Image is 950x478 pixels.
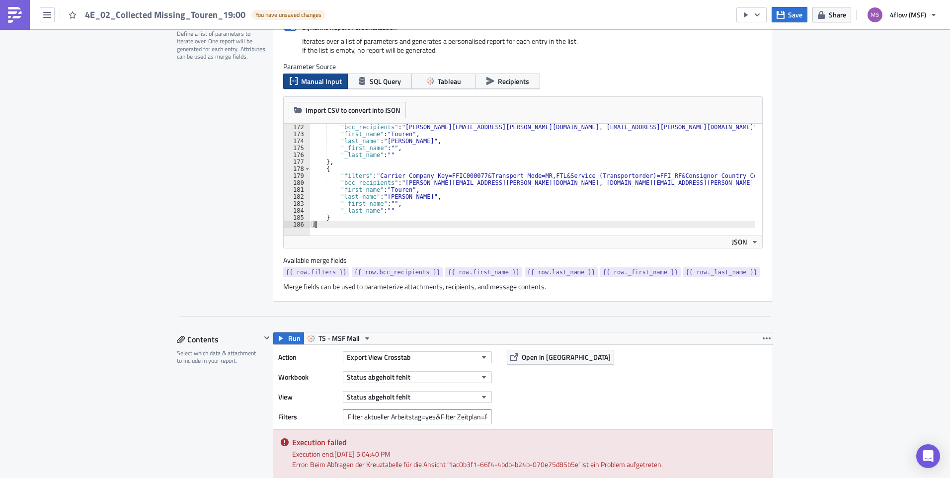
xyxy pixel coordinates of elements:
div: Open Intercom Messenger [916,444,940,468]
div: Contents [177,332,261,347]
button: Export View Crosstab [343,351,492,363]
div: 185 [284,214,310,221]
span: Manual Input [301,76,342,86]
span: Tableau [438,76,461,86]
span: Share [829,9,846,20]
button: Manual Input [283,74,348,89]
div: Merge fields can be used to parameterize attachments, recipients, and message contents. [283,282,763,291]
span: You have unsaved changes [255,11,321,19]
div: Error: Beim Abfragen der Kreuztabelle für die Ansicht ’1ac0b3f1-66f4-4bdb-b24b-070e75d85b5e’ ist ... [292,459,765,470]
div: 186 [284,221,310,228]
h5: Execution failed [292,438,765,446]
span: {{ row.last_name }} [527,267,595,277]
span: Status abgeholt fehlt [347,372,410,382]
div: 172 [284,124,310,131]
button: Status abgeholt fehlt [343,371,492,383]
label: View [278,390,338,404]
span: TS - MSF Mail [318,332,360,344]
label: Workbook [278,370,338,385]
span: JSON [732,237,747,247]
div: 178 [284,165,310,172]
div: Iterates over a list of parameters and generates a personalised report for each entry in the list... [283,37,763,62]
a: {{ row.filters }} [283,267,349,277]
p: Vielen Dank Mit freundlichen Grüßen 4flow Team [4,39,475,63]
span: 4flow (MSF) [890,9,926,20]
div: 182 [284,193,310,200]
button: TS - MSF Mail [304,332,375,344]
div: 177 [284,159,310,165]
a: {{ row._first_name }} [600,267,681,277]
span: 4E_02_Collected Missing_Touren_19:00 [85,9,246,20]
a: {{ row._last_name }} [683,267,760,277]
div: Select which data & attachment to include in your report. [177,349,261,365]
button: 4flow (MSF) [862,4,943,26]
label: Action [278,350,338,365]
button: Tableau [411,74,476,89]
a: {{ row.last_name }} [525,267,598,277]
div: 180 [284,179,310,186]
div: 183 [284,200,310,207]
div: Define a list of parameters to iterate over. One report will be generated for each entry. Attribu... [177,30,266,61]
button: Import CSV to convert into JSON [289,102,406,118]
span: Open in [GEOGRAPHIC_DATA] [522,352,611,362]
button: Share [812,7,851,22]
span: Export View Crosstab [347,352,411,362]
button: Run [273,332,304,344]
button: Open in [GEOGRAPHIC_DATA] [507,350,614,365]
div: Execution end: [DATE] 5:04:40 PM [292,449,765,459]
label: Parameter Source [283,62,763,71]
div: 184 [284,207,310,214]
a: {{ row.first_name }} [445,267,522,277]
button: SQL Query [347,74,412,89]
span: {{ row.first_name }} [448,267,520,277]
button: JSON [728,236,762,248]
img: PushMetrics [7,7,23,23]
div: 176 [284,152,310,159]
span: Status abgeholt fehlt [347,392,410,402]
span: {{ row._last_name }} [686,267,758,277]
body: Rich Text Area. Press ALT-0 for help. [4,4,475,143]
span: Recipients [498,76,529,86]
div: 179 [284,172,310,179]
p: +++ 4flow - Supply Chain Management Consulting, Software and Services +++ _________________ Magna... [4,66,475,89]
span: Save [788,9,802,20]
div: 175 [284,145,310,152]
span: {{ row._first_name }} [603,267,678,277]
button: Save [772,7,807,22]
span: SQL Query [370,76,401,86]
img: Avatar [867,6,883,23]
span: {{ row.bcc_recipients }} [354,267,440,277]
label: Filters [278,409,338,424]
button: Status abgeholt fehlt [343,391,492,403]
span: Import CSV to convert into JSON [306,105,400,115]
label: Available merge fields [283,256,358,265]
span: {{ row.filters }} [286,267,347,277]
a: {{ row.bcc_recipients }} [352,267,443,277]
input: Filter1=Value1&... [343,409,492,424]
div: 181 [284,186,310,193]
span: Run [288,332,301,344]
button: Hide content [261,332,273,344]
div: 174 [284,138,310,145]
p: Hallo, Anbei erhalten Sie die Liste von Ladungen, wo der Status "abgeholt" von heutiger Abholung ... [4,4,475,36]
div: 173 [284,131,310,138]
button: Recipients [475,74,540,89]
